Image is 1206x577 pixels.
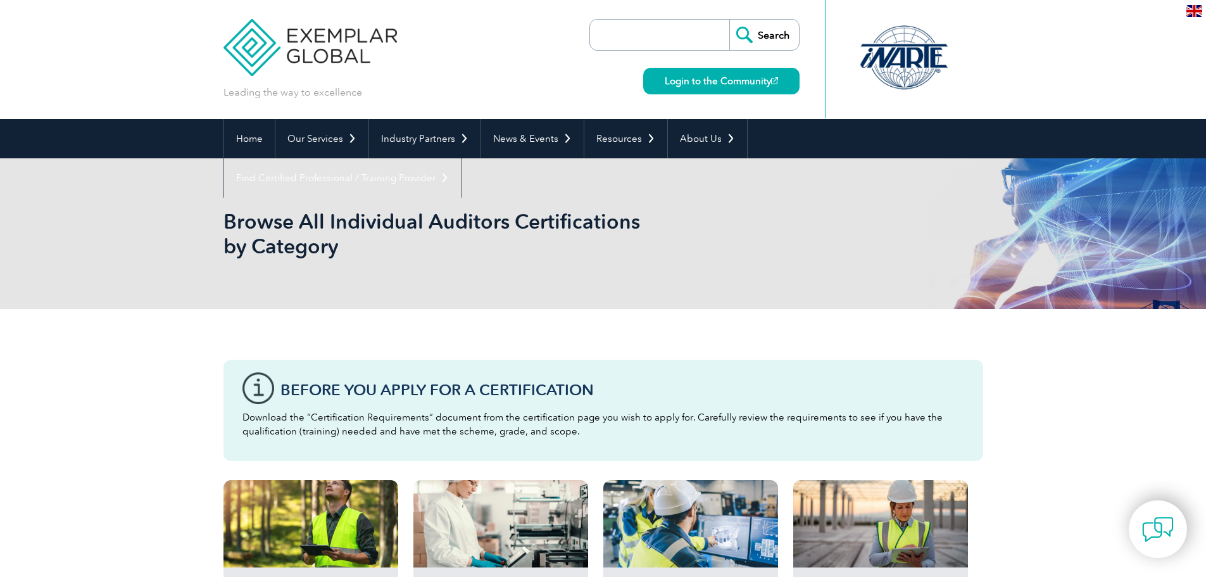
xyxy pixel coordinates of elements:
img: open_square.png [771,77,778,84]
a: Login to the Community [643,68,800,94]
a: Our Services [275,119,368,158]
h3: Before You Apply For a Certification [280,382,964,398]
a: Resources [584,119,667,158]
input: Search [729,20,799,50]
a: About Us [668,119,747,158]
a: Industry Partners [369,119,481,158]
p: Leading the way to excellence [223,86,362,99]
a: Find Certified Professional / Training Provider [224,158,461,198]
img: en [1186,5,1202,17]
h1: Browse All Individual Auditors Certifications by Category [223,209,710,258]
p: Download the “Certification Requirements” document from the certification page you wish to apply ... [242,410,964,438]
a: News & Events [481,119,584,158]
img: contact-chat.png [1142,514,1174,545]
a: Home [224,119,275,158]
